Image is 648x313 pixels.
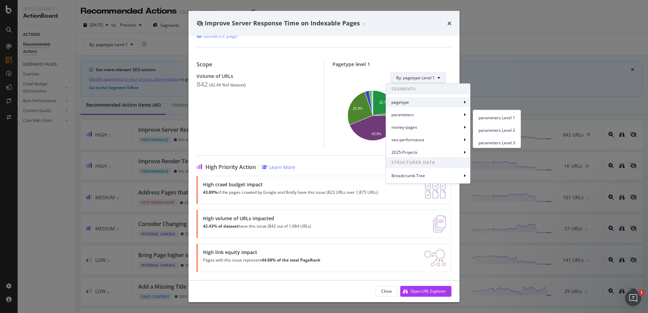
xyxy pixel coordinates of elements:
[391,149,462,155] span: 2025-Projects
[338,89,444,142] svg: A chart.
[479,127,515,133] span: parameters Level 2
[203,258,320,263] p: Pages with this issue represent
[205,164,256,170] span: High Priority Action
[479,115,515,121] span: parameters Level 1
[197,61,316,68] div: Scope
[386,84,470,95] span: SEGMENTS
[410,288,446,294] div: Open URL Explorer
[203,223,239,229] strong: 42.43% of dataset
[371,132,381,135] text: 43.9%
[400,286,451,297] button: Open URL Explorer
[203,33,238,39] div: Guidance page
[205,19,360,27] span: Improve Server Response Time on Indexable Pages
[203,215,311,221] div: High volume of URLs impacted
[391,112,462,118] span: parameters
[424,249,446,266] img: DDxVyA23.png
[197,33,238,39] a: Guidance page
[203,189,217,195] strong: 43.89%
[390,72,446,83] button: By: pagetype Level 1
[447,19,451,28] div: times
[639,290,644,295] span: 1
[386,157,470,168] span: STRUCTURED DATA
[269,164,295,170] div: Learn More
[188,11,460,302] div: modal
[197,73,316,79] div: Volume of URLs
[479,140,515,146] span: parameters Level 3
[391,173,462,179] span: Breadcrumb Tree
[203,224,311,229] p: have this issue (842 out of 1,984 URLs)
[197,21,203,26] div: eye-slash
[332,61,452,67] div: Pagetype level 1
[363,23,365,25] img: Equal
[197,80,208,88] div: 842
[396,75,435,81] span: By: pagetype Level 1
[379,101,389,104] text: 22.7%
[203,190,378,195] p: of the pages crawled by Google and Botify have this issue (823 URLs over 1,875 URLs)
[262,164,295,170] a: Learn More
[391,99,462,105] span: pagetype
[203,182,378,187] div: High crawl budget impact
[391,137,462,143] span: seo-performance
[381,288,392,294] div: Close
[433,215,446,232] img: e5DMFwAAAABJRU5ErkJggg==
[353,107,362,110] text: 25.9%
[391,124,462,130] span: money-pages
[262,257,320,263] strong: 44.68% of the total PageRank
[376,286,398,297] button: Close
[425,182,446,199] img: AY0oso9MOvYAAAAASUVORK5CYII=
[203,249,320,255] div: High link equity impact
[625,290,641,306] iframe: Intercom live chat
[209,83,246,87] div: ( 42.44 % of dataset )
